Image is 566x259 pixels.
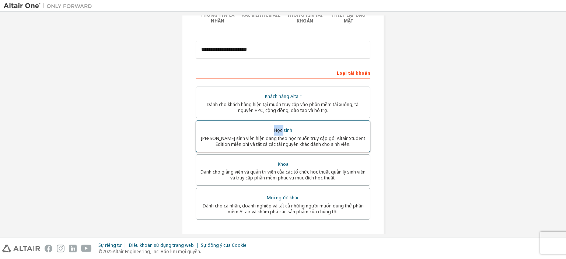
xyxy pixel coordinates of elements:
font: Thông tin tài khoản [287,12,323,24]
font: Dành cho giảng viên và quản trị viên của các tổ chức học thuật quản lý sinh viên và truy cập phần... [200,169,366,181]
font: © [98,248,102,255]
font: Mọi người khác [267,195,299,201]
font: Thiết lập bảo mật [331,12,366,24]
font: Thông tin cá nhân [200,12,234,24]
font: Dành cho khách hàng hiện tại muốn truy cập vào phần mềm tải xuống, tài nguyên HPC, cộng đồng, đào... [207,101,360,113]
font: Khách hàng Altair [265,93,301,99]
img: instagram.svg [57,245,64,252]
font: Học sinh [274,127,292,133]
font: 2025 [102,248,113,255]
font: Dành cho cá nhân, doanh nghiệp và tất cả những người muốn dùng thử phần mềm Altair và khám phá cá... [203,203,364,215]
img: linkedin.svg [69,245,77,252]
img: altair_logo.svg [2,245,40,252]
font: Altair Engineering, Inc. Bảo lưu mọi quyền. [113,248,201,255]
font: Sự đồng ý của Cookie [201,242,247,248]
font: Sự riêng tư [98,242,122,248]
font: [PERSON_NAME] sinh viên hiện đang theo học muốn truy cập gói Altair Student Edition miễn phí và t... [201,135,365,147]
font: Loại tài khoản [337,70,370,76]
img: facebook.svg [45,245,52,252]
font: Điều khoản sử dụng trang web [129,242,194,248]
font: Khoa [278,161,289,167]
img: Altair One [4,2,96,10]
img: youtube.svg [81,245,92,252]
